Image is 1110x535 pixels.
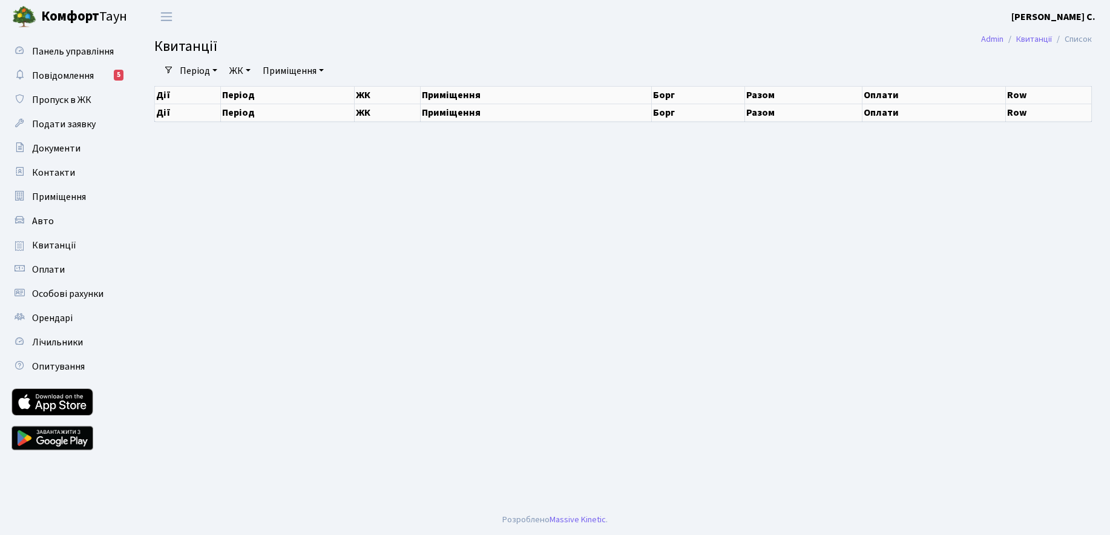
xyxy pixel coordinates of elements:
span: Особові рахунки [32,287,103,301]
span: Квитанції [32,239,76,252]
th: Дії [155,104,221,121]
th: Разом [744,104,862,121]
a: ЖК [225,61,255,81]
button: Переключити навігацію [151,7,182,27]
span: Лічильники [32,336,83,349]
img: logo.png [12,5,36,29]
th: Період [220,104,354,121]
a: Квитанції [6,233,127,258]
a: Період [175,61,222,81]
a: Оплати [6,258,127,282]
a: Контакти [6,161,127,185]
div: 5 [114,70,123,81]
a: Квитанції [1016,33,1052,45]
a: Опитування [6,354,127,379]
th: Приміщення [420,86,651,104]
div: Розроблено . [502,513,608,527]
span: Орендарі [32,311,73,325]
a: [PERSON_NAME] С. [1011,10,1095,24]
span: Документи [32,142,80,155]
a: Пропуск в ЖК [6,88,127,112]
th: Оплати [862,86,1005,104]
nav: breadcrumb [963,27,1110,52]
a: Повідомлення5 [6,64,127,88]
span: Авто [32,214,54,228]
a: Документи [6,136,127,161]
span: Контакти [32,166,75,179]
span: Квитанції [154,36,217,57]
a: Приміщення [6,185,127,209]
th: Разом [744,86,862,104]
a: Лічильники [6,330,127,354]
th: Row [1005,86,1091,104]
th: Приміщення [420,104,651,121]
span: Таун [41,7,127,27]
th: Період [220,86,354,104]
th: Оплати [862,104,1005,121]
span: Подати заявку [32,118,96,131]
a: Подати заявку [6,112,127,136]
span: Панель управління [32,45,114,58]
li: Список [1052,33,1092,46]
th: Борг [651,86,744,104]
span: Оплати [32,263,65,276]
a: Massive Kinetic [550,513,606,526]
span: Повідомлення [32,69,94,82]
th: ЖК [354,104,420,121]
span: Приміщення [32,190,86,204]
a: Особові рахунки [6,282,127,306]
a: Орендарі [6,306,127,330]
b: Комфорт [41,7,99,26]
span: Опитування [32,360,85,373]
th: Row [1005,104,1091,121]
a: Авто [6,209,127,233]
th: Борг [651,104,744,121]
a: Admin [981,33,1003,45]
span: Пропуск в ЖК [32,93,91,107]
a: Приміщення [258,61,329,81]
a: Панель управління [6,39,127,64]
th: ЖК [354,86,420,104]
th: Дії [155,86,221,104]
